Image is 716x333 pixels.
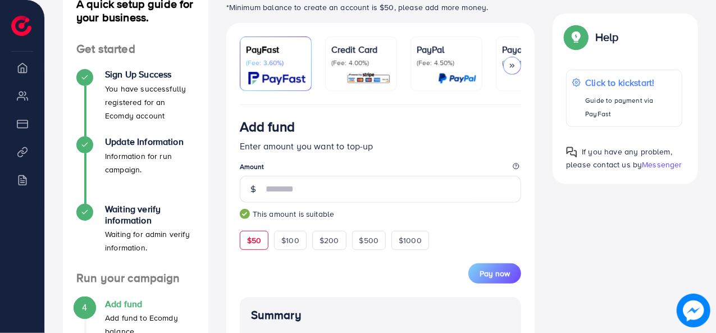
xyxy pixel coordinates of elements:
[105,299,195,309] h4: Add fund
[585,94,676,121] p: Guide to payment via PayFast
[105,227,195,254] p: Waiting for admin verify information.
[247,235,261,246] span: $50
[281,235,299,246] span: $100
[240,209,250,219] img: guide
[251,308,510,322] h4: Summary
[320,235,339,246] span: $200
[105,204,195,225] h4: Waiting verify information
[246,43,305,56] p: PayFast
[226,1,535,14] p: *Minimum balance to create an account is $50, please add more money.
[417,58,476,67] p: (Fee: 4.50%)
[240,139,522,153] p: Enter amount you want to top-up
[595,30,619,44] p: Help
[502,43,562,56] p: Payoneer
[105,82,195,122] p: You have successfully registered for an Ecomdy account
[63,204,208,271] li: Waiting verify information
[331,58,391,67] p: (Fee: 4.00%)
[63,42,208,56] h4: Get started
[480,268,510,279] span: Pay now
[105,69,195,80] h4: Sign Up Success
[566,146,672,170] span: If you have any problem, please contact us by
[63,271,208,285] h4: Run your campaign
[240,162,522,176] legend: Amount
[105,149,195,176] p: Information for run campaign.
[399,235,422,246] span: $1000
[417,43,476,56] p: PayPal
[105,136,195,147] h4: Update Information
[468,263,521,284] button: Pay now
[11,16,31,36] img: logo
[240,118,295,135] h3: Add fund
[240,208,522,220] small: This amount is suitable
[359,235,379,246] span: $500
[346,72,391,85] img: card
[642,159,682,170] span: Messenger
[678,295,709,326] img: image
[63,69,208,136] li: Sign Up Success
[566,27,586,47] img: Popup guide
[246,58,305,67] p: (Fee: 3.60%)
[438,72,476,85] img: card
[502,58,562,67] p: (Fee: 1.00%)
[566,147,577,158] img: Popup guide
[82,301,87,314] span: 4
[63,136,208,204] li: Update Information
[331,43,391,56] p: Credit Card
[248,72,305,85] img: card
[585,76,676,89] p: Click to kickstart!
